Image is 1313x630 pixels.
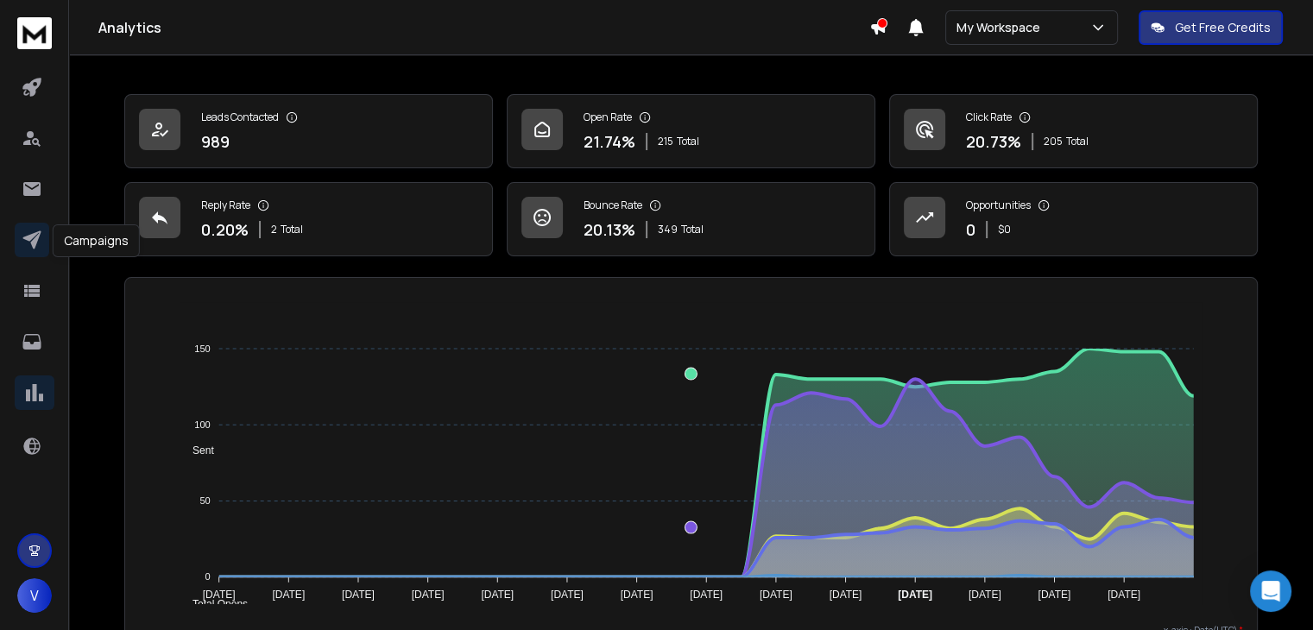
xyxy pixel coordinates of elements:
button: V [17,578,52,613]
p: 989 [201,129,230,154]
tspan: [DATE] [969,589,1001,601]
p: 0 [966,217,975,242]
tspan: [DATE] [760,589,792,601]
p: My Workspace [956,19,1047,36]
img: logo [17,17,52,49]
tspan: 0 [205,571,211,582]
tspan: [DATE] [412,589,445,601]
tspan: [DATE] [481,589,514,601]
button: Get Free Credits [1139,10,1283,45]
p: 0.20 % [201,217,249,242]
tspan: 100 [194,419,210,430]
span: 205 [1044,135,1063,148]
tspan: [DATE] [621,589,653,601]
tspan: [DATE] [898,589,932,601]
span: 215 [658,135,673,148]
p: $ 0 [998,223,1011,236]
div: Open Intercom Messenger [1250,570,1291,612]
span: 2 [271,223,277,236]
tspan: [DATE] [1038,589,1071,601]
p: Opportunities [966,198,1031,212]
span: Total [1066,135,1089,148]
span: Total [677,135,699,148]
p: 20.13 % [584,217,635,242]
span: Total Opens [180,598,248,610]
tspan: [DATE] [273,589,306,601]
tspan: 50 [200,495,211,506]
p: 20.73 % [966,129,1021,154]
tspan: [DATE] [690,589,723,601]
p: Open Rate [584,110,632,124]
tspan: [DATE] [830,589,862,601]
p: Leads Contacted [201,110,279,124]
p: Get Free Credits [1175,19,1271,36]
a: Leads Contacted989 [124,94,493,168]
tspan: 150 [194,343,210,354]
span: Total [281,223,303,236]
p: 21.74 % [584,129,635,154]
h1: Analytics [98,17,869,38]
p: Reply Rate [201,198,250,212]
p: Bounce Rate [584,198,642,212]
tspan: [DATE] [551,589,584,601]
span: 349 [658,223,678,236]
span: Sent [180,444,214,457]
a: Open Rate21.74%215Total [507,94,875,168]
tspan: [DATE] [342,589,375,601]
div: Campaigns [53,224,140,257]
a: Bounce Rate20.13%349Total [507,182,875,256]
a: Click Rate20.73%205Total [889,94,1258,168]
tspan: [DATE] [1108,589,1140,601]
a: Opportunities0$0 [889,182,1258,256]
p: Click Rate [966,110,1012,124]
span: Total [681,223,704,236]
a: Reply Rate0.20%2Total [124,182,493,256]
tspan: [DATE] [203,589,236,601]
